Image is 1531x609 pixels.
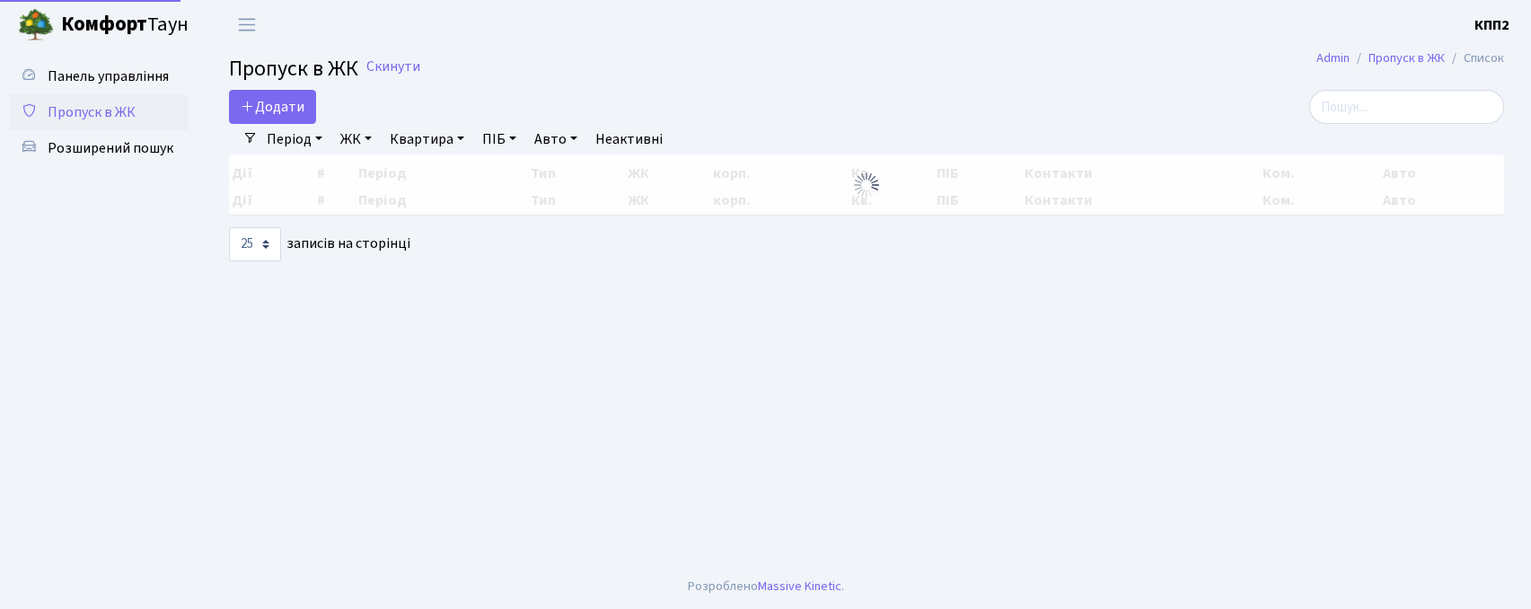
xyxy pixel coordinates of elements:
span: Пропуск в ЖК [229,53,358,84]
select: записів на сторінці [229,227,281,261]
li: Список [1445,49,1504,68]
img: logo.png [18,7,54,43]
a: Панель управління [9,58,189,94]
a: Admin [1316,49,1350,67]
b: КПП2 [1474,15,1509,35]
b: Комфорт [61,10,147,39]
a: КПП2 [1474,14,1509,36]
div: Розроблено . [688,577,844,596]
span: Пропуск в ЖК [48,102,136,122]
a: Період [260,124,330,154]
nav: breadcrumb [1289,40,1531,77]
a: Розширений пошук [9,130,189,166]
a: Авто [527,124,585,154]
img: Обробка... [852,171,881,199]
a: ЖК [333,124,379,154]
a: Massive Kinetic [758,577,841,596]
label: записів на сторінці [229,227,410,261]
a: Пропуск в ЖК [9,94,189,130]
a: Квартира [383,124,471,154]
span: Розширений пошук [48,138,173,158]
a: Неактивні [588,124,670,154]
a: Скинути [366,58,420,75]
button: Переключити навігацію [224,10,269,40]
a: Додати [229,90,316,124]
span: Додати [241,97,304,117]
a: Пропуск в ЖК [1368,49,1445,67]
span: Панель управління [48,66,169,86]
span: Таун [61,10,189,40]
a: ПІБ [475,124,524,154]
input: Пошук... [1309,90,1504,124]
